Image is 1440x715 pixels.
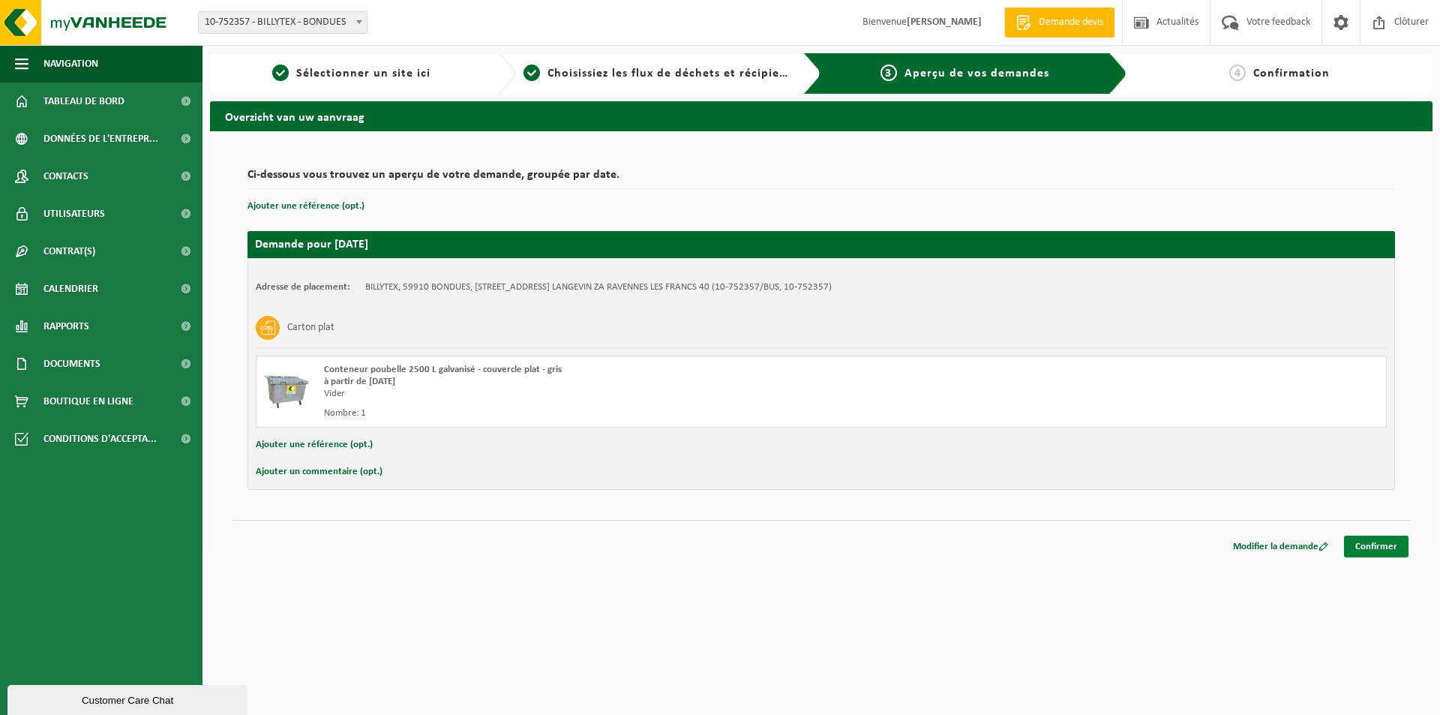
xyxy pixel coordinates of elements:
[1004,8,1114,38] a: Demande devis
[907,17,982,28] strong: [PERSON_NAME]
[523,65,540,81] span: 2
[43,158,88,195] span: Contacts
[547,68,797,80] span: Choisissiez les flux de déchets et récipients
[1229,65,1246,81] span: 4
[210,101,1432,131] h2: Overzicht van uw aanvraag
[365,281,832,293] td: BILLYTEX, 59910 BONDUES, [STREET_ADDRESS] LANGEVIN ZA RAVENNES LES FRANCS 40 (10-752357/BUS, 10-7...
[324,377,395,386] strong: à partir de [DATE]
[1344,536,1408,557] a: Confirmer
[43,195,105,233] span: Utilisateurs
[43,233,95,270] span: Contrat(s)
[247,197,364,216] button: Ajouter une référence (opt.)
[198,11,367,34] span: 10-752357 - BILLYTEX - BONDUES
[256,462,382,482] button: Ajouter un commentaire (opt.)
[1035,15,1107,30] span: Demande devis
[523,65,792,83] a: 2Choisissiez les flux de déchets et récipients
[43,383,133,420] span: Boutique en ligne
[43,83,124,120] span: Tableau de bord
[256,435,373,455] button: Ajouter une référence (opt.)
[43,45,98,83] span: Navigation
[264,364,309,409] img: WB-2500-GAL-GY-01.png
[255,239,368,251] strong: Demande pour [DATE]
[324,365,562,374] span: Conteneur poubelle 2500 L galvanisé - couvercle plat - gris
[217,65,486,83] a: 1Sélectionner un site ici
[43,270,98,308] span: Calendrier
[1253,68,1330,80] span: Confirmation
[904,68,1049,80] span: Aperçu de vos demandes
[256,282,350,292] strong: Adresse de placement:
[199,12,367,33] span: 10-752357 - BILLYTEX - BONDUES
[880,65,897,81] span: 3
[43,420,157,458] span: Conditions d'accepta...
[43,345,100,383] span: Documents
[272,65,289,81] span: 1
[247,169,1395,189] h2: Ci-dessous vous trouvez un aperçu de votre demande, groupée par date.
[7,682,250,715] iframe: chat widget
[43,308,89,345] span: Rapports
[296,68,430,80] span: Sélectionner un site ici
[324,388,881,400] div: Vider
[43,120,158,158] span: Données de l'entrepr...
[324,407,881,419] div: Nombre: 1
[1222,536,1339,557] a: Modifier la demande
[287,316,334,340] h3: Carton plat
